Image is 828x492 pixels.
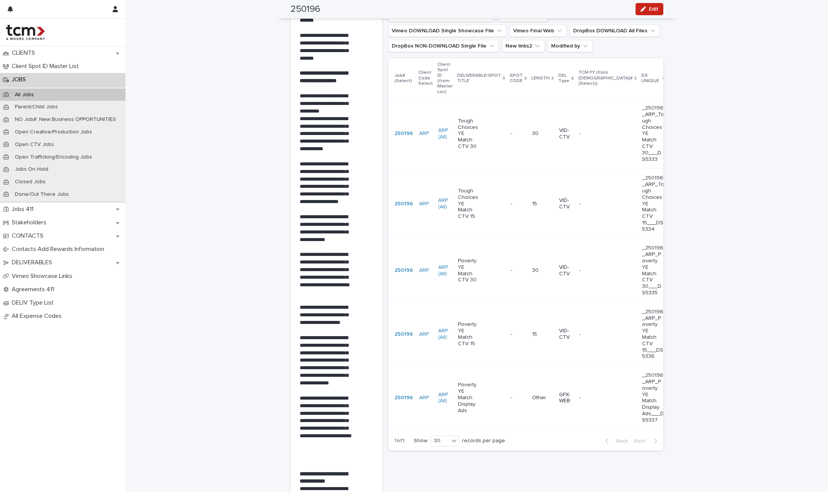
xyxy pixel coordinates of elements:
[418,68,433,88] p: Client Code Select
[458,258,480,283] p: Poverty YE Match CTV 30
[394,71,414,86] p: Job# (Select)
[559,264,573,277] p: VID-CTV
[532,267,553,274] p: 30
[510,199,513,207] p: -
[642,245,664,296] p: _250196_ARP_Poverty YE Match CTV 30___DS5335
[419,331,429,338] a: ARP
[559,392,573,405] p: GFX-WEB
[291,4,320,15] h2: 250196
[532,395,553,401] p: Other
[579,267,602,274] p: -
[462,438,505,444] p: records per page
[9,154,98,160] p: Open Trafficking/Encoding Jobs
[570,25,660,37] button: DropBox DOWNLOAD All Files
[9,63,85,70] p: Client Spot ID Master List
[6,25,45,40] img: 4hMmSqQkux38exxPVZHQ
[558,71,569,86] p: DEL Type
[458,188,480,220] p: Tough Choices YE Match CTV 15
[9,206,40,213] p: Jobs 411
[9,191,75,198] p: Done/Out There Jobs
[642,105,664,162] p: _250196_ARP_Tough Choices YE Match CTV 30___DS5333
[636,3,663,15] button: Edit
[9,179,52,185] p: Closed Jobs
[431,437,449,445] div: 30
[641,71,661,86] p: DS UNIQUE
[394,395,413,401] a: 250196
[9,313,68,320] p: All Expense Codes
[419,267,429,274] a: ARP
[9,273,78,280] p: Vimeo Showcase Links
[9,116,122,123] p: NO Job#: New Business OPPORTUNITIES
[634,438,651,444] span: Next
[9,166,54,173] p: Jobs On Hold
[394,201,413,207] a: 250196
[559,328,573,341] p: VID-CTV
[532,201,553,207] p: 15
[532,331,553,338] p: 15
[579,201,602,207] p: -
[532,130,553,137] p: 30
[579,395,602,401] p: -
[548,40,593,52] button: Modified by
[510,129,513,137] p: -
[9,219,52,226] p: Stakeholders
[9,92,40,98] p: All Jobs
[9,259,58,266] p: DELIVERABLES
[9,49,41,57] p: CLIENTS
[510,71,523,86] p: SPOT CODE
[414,438,428,444] p: Show
[394,267,413,274] a: 250196
[394,331,413,338] a: 250196
[437,60,453,96] p: Client Spot ID (from Master List)
[438,127,452,140] a: ARP (All)
[578,68,633,88] p: TCM FY (from [DEMOGRAPHIC_DATA]# (Select))
[502,40,545,52] button: New links2
[438,197,452,210] a: ARP (All)
[579,130,602,137] p: -
[510,393,513,401] p: -
[438,328,452,341] a: ARP (All)
[438,392,452,405] a: ARP (All)
[510,266,513,274] p: -
[9,129,98,135] p: Open Creative/Production Jobs
[419,395,429,401] a: ARP
[388,432,411,450] p: 1 of 1
[559,197,573,210] p: VID-CTV
[458,382,480,414] p: Poverty YE Match Display Ads
[9,104,64,110] p: Parent/Child Jobs
[9,232,49,240] p: CONTACTS
[631,438,663,444] button: Next
[438,264,452,277] a: ARP (All)
[419,130,429,137] a: ARP
[579,331,602,338] p: -
[510,25,567,37] button: Vimeo Final Web
[612,438,628,444] span: Back
[9,246,110,253] p: Contacts Add Rewards Information
[457,71,501,86] p: DELIVERABLE/SPOT TITLE
[9,141,60,148] p: Open CTV Jobs
[388,25,507,37] button: Vimeo DOWNLOAD Single Showcase File
[458,321,480,347] p: Poverty YE Match CTV 15
[9,286,60,293] p: Agreements 411
[510,330,513,338] p: -
[9,299,60,306] p: DELIV Type List
[642,309,664,360] p: _250196_ARP_Poverty YE Match CTV 15___DS5336
[531,74,550,83] p: LENGTH
[394,130,413,137] a: 250196
[388,40,499,52] button: DropBox NON-DOWNLOAD Single File
[649,6,658,12] span: Edit
[559,127,573,140] p: VID-CTV
[419,201,429,207] a: ARP
[642,372,664,423] p: _250196_ARP_Poverty YE Match Display Ads___DS5337
[9,76,32,83] p: JOBS
[458,118,480,150] p: Tough Choices YE Match CTV 30
[599,438,631,444] button: Back
[642,175,664,232] p: _250196_ARP_Tough Choices YE Match CTV 15___DS5334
